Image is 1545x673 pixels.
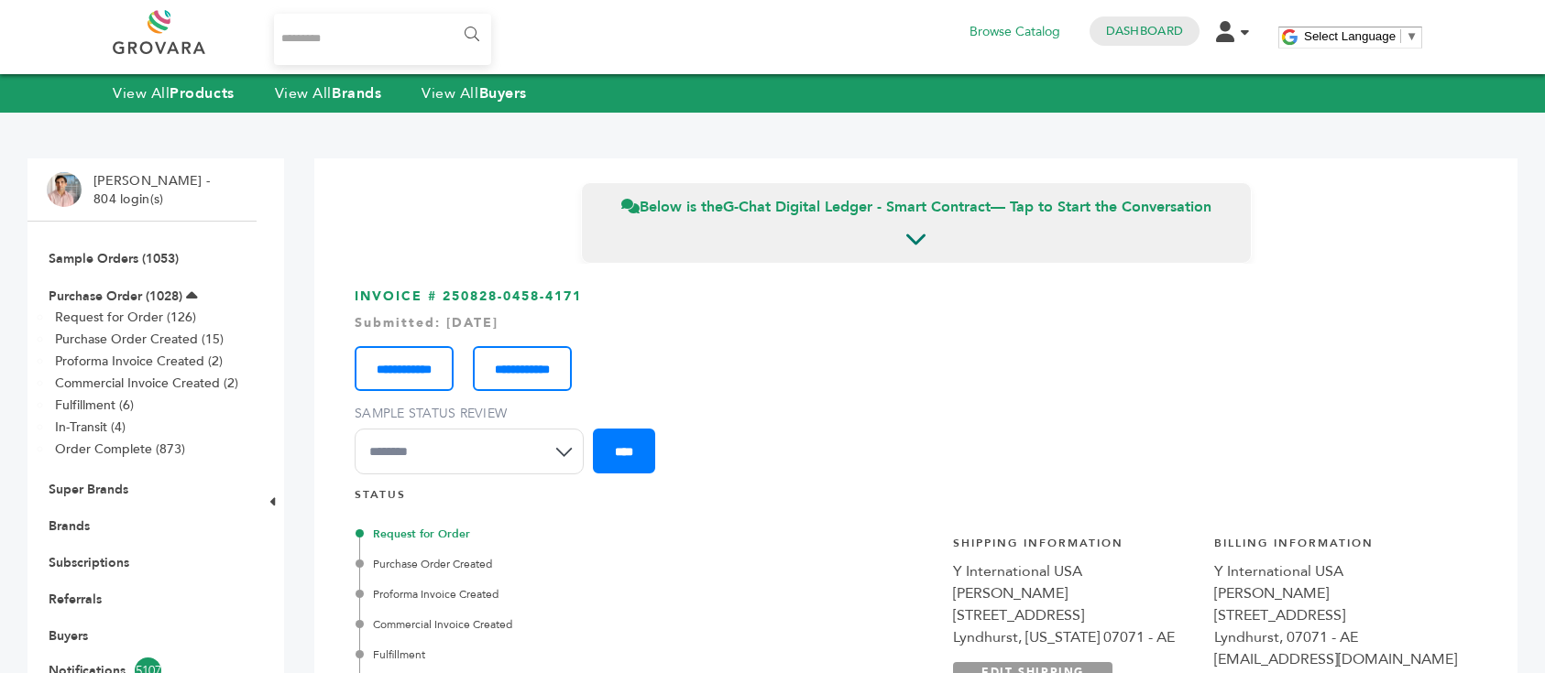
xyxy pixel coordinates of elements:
a: Sample Orders (1053) [49,250,179,267]
a: Purchase Order (1028) [49,288,182,305]
span: Below is the — Tap to Start the Conversation [621,197,1211,217]
span: Select Language [1304,29,1396,43]
h3: INVOICE # 250828-0458-4171 [355,288,1477,488]
div: Request for Order [359,526,748,542]
div: [PERSON_NAME] [1214,582,1457,604]
div: Proforma Invoice Created [359,586,748,602]
a: Browse Catalog [970,22,1060,42]
strong: Brands [332,83,381,103]
a: Proforma Invoice Created (2) [55,353,223,370]
a: View AllBuyers [422,83,527,103]
span: ​ [1400,29,1401,43]
span: ▼ [1406,29,1418,43]
a: View AllProducts [113,83,235,103]
div: [PERSON_NAME] [953,582,1196,604]
h4: STATUS [355,487,1477,512]
h4: Shipping Information [953,536,1196,560]
div: [STREET_ADDRESS] [1214,604,1457,626]
label: Sample Status Review [355,405,593,423]
div: [EMAIL_ADDRESS][DOMAIN_NAME] [1214,648,1457,670]
a: Purchase Order Created (15) [55,331,224,348]
a: Dashboard [1106,23,1183,39]
a: Subscriptions [49,554,129,571]
strong: Buyers [479,83,527,103]
a: Super Brands [49,481,128,498]
a: Request for Order (126) [55,309,196,326]
a: Brands [49,517,90,535]
a: Order Complete (873) [55,440,185,458]
div: Submitted: [DATE] [355,314,1477,332]
a: Select Language​ [1304,29,1418,43]
input: Search... [274,14,491,65]
strong: G-Chat Digital Ledger - Smart Contract [723,197,991,217]
div: Lyndhurst, [US_STATE] 07071 - AE [953,626,1196,648]
div: Lyndhurst, 07071 - AE [1214,626,1457,648]
a: In-Transit (4) [55,418,126,436]
div: Fulfillment [359,646,748,663]
div: Y International USA [1214,560,1457,582]
a: Referrals [49,591,102,608]
strong: Products [170,83,234,103]
div: Purchase Order Created [359,556,748,572]
li: [PERSON_NAME] - 804 login(s) [93,172,214,208]
a: Buyers [49,627,88,645]
a: Commercial Invoice Created (2) [55,374,238,392]
div: Commercial Invoice Created [359,616,748,633]
a: View AllBrands [275,83,382,103]
div: [STREET_ADDRESS] [953,604,1196,626]
h4: Billing Information [1214,536,1457,560]
div: Y International USA [953,560,1196,582]
a: Fulfillment (6) [55,396,134,414]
